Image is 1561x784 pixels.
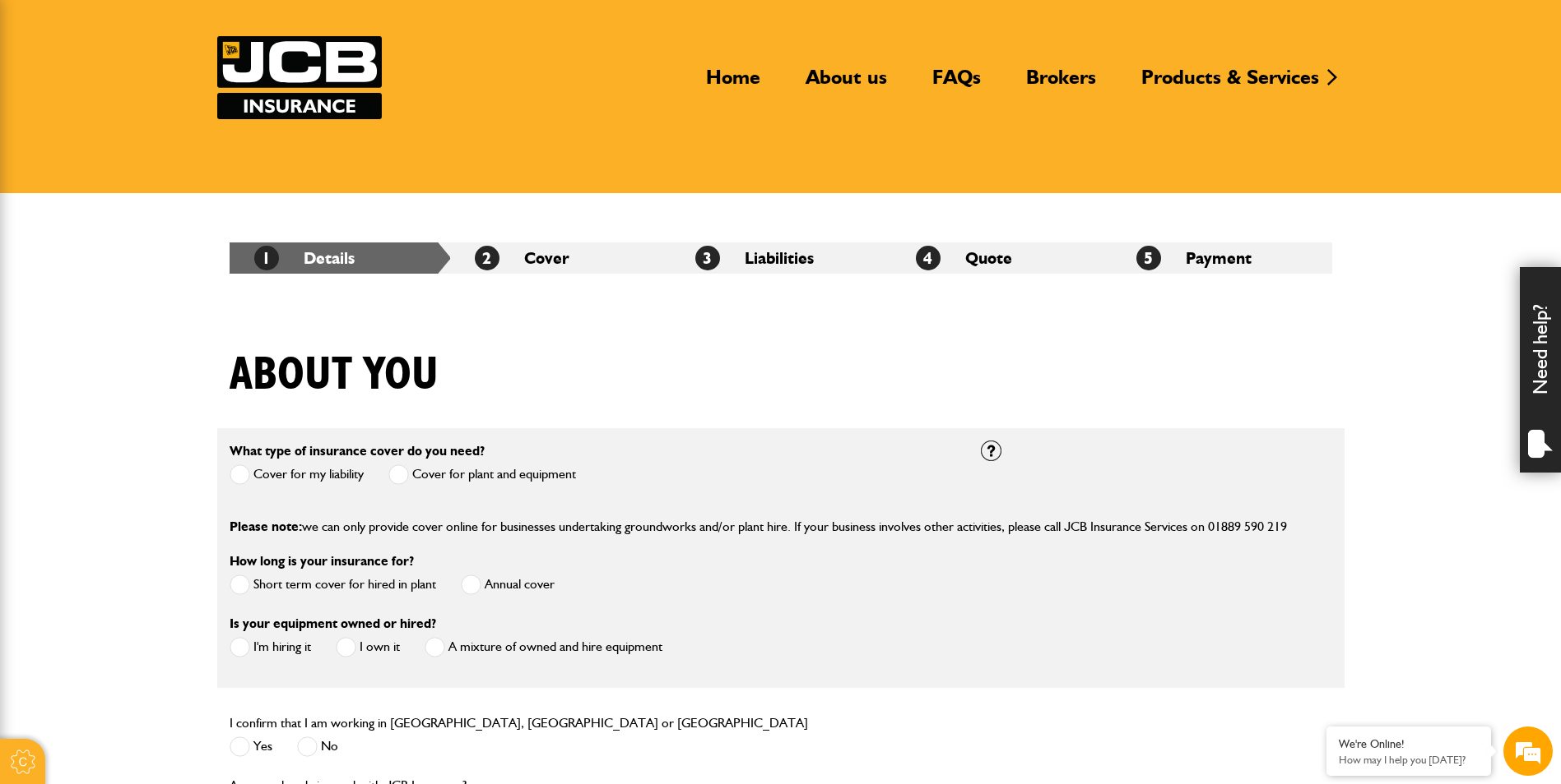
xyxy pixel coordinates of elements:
a: FAQs [920,65,993,103]
label: Cover for plant and equipment [388,464,576,485]
li: Quote [891,242,1112,274]
span: 4 [916,246,941,270]
span: 3 [695,246,720,270]
label: I'm hiring it [230,637,311,657]
label: No [297,736,338,757]
li: Cover [450,242,671,274]
em: Start Chat [224,506,299,528]
label: I own it [336,637,400,657]
div: Need help? [1520,267,1561,473]
label: Is your equipment owned or hired? [230,617,436,630]
label: Yes [230,736,272,757]
a: About us [793,65,899,103]
label: A mixture of owned and hire equipment [425,637,662,657]
div: We're Online! [1339,737,1479,751]
span: 2 [475,246,499,270]
label: Short term cover for hired in plant [230,574,436,595]
a: Brokers [1014,65,1108,103]
span: Please note: [230,519,302,534]
li: Details [230,242,450,274]
h1: About you [230,348,439,403]
li: Payment [1112,242,1332,274]
input: Enter your last name [21,152,300,188]
label: How long is your insurance for? [230,555,414,568]
label: I confirm that I am working in [GEOGRAPHIC_DATA], [GEOGRAPHIC_DATA] or [GEOGRAPHIC_DATA] [230,717,808,730]
span: 5 [1136,246,1161,270]
a: Home [694,65,773,103]
li: Liabilities [671,242,891,274]
div: Minimize live chat window [270,8,309,48]
label: What type of insurance cover do you need? [230,445,485,458]
a: Products & Services [1129,65,1331,103]
input: Enter your phone number [21,249,300,285]
textarea: Type your message and hit 'Enter' [21,297,300,492]
a: JCB Insurance Services [217,36,382,119]
label: Cover for my liability [230,464,364,485]
p: How may I help you today? [1339,754,1479,766]
span: 1 [254,246,279,270]
img: JCB Insurance Services logo [217,36,382,119]
div: Chat with us now [86,92,276,113]
input: Enter your email address [21,201,300,237]
p: we can only provide cover online for businesses undertaking groundworks and/or plant hire. If you... [230,516,1332,537]
label: Annual cover [461,574,555,595]
img: d_20077148190_company_1631870298795_20077148190 [28,91,69,114]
